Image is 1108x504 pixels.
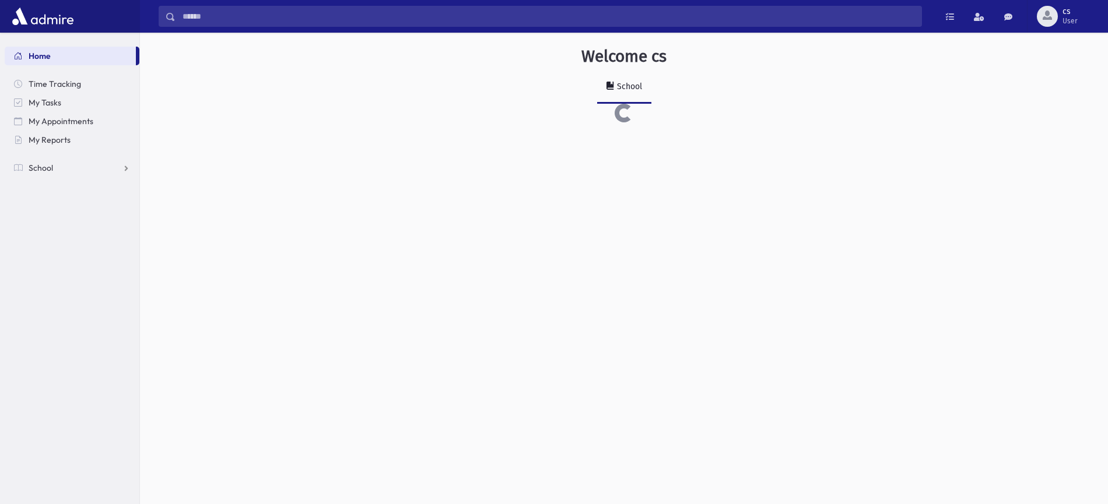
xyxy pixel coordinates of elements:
[5,131,139,149] a: My Reports
[1063,7,1078,16] span: cs
[29,51,51,61] span: Home
[9,5,76,28] img: AdmirePro
[29,97,61,108] span: My Tasks
[597,71,651,104] a: School
[1063,16,1078,26] span: User
[29,135,71,145] span: My Reports
[5,75,139,93] a: Time Tracking
[615,82,642,91] div: School
[29,163,53,173] span: School
[5,112,139,131] a: My Appointments
[29,116,93,126] span: My Appointments
[5,47,136,65] a: Home
[176,6,921,27] input: Search
[5,93,139,112] a: My Tasks
[581,47,667,66] h3: Welcome cs
[5,158,139,177] a: School
[29,79,81,89] span: Time Tracking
